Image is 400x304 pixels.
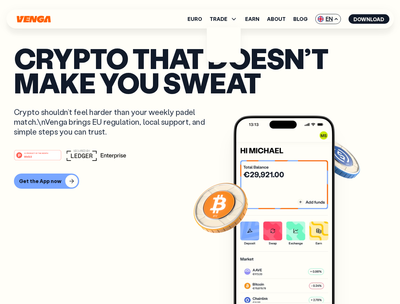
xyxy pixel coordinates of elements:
img: Bitcoin [192,179,249,236]
button: Get the App now [14,174,79,189]
div: Get the App now [19,178,61,184]
img: flag-uk [317,16,324,22]
p: Crypto shouldn’t feel harder than your weekly padel match.\nVenga brings EU regulation, local sup... [14,107,214,137]
span: TRADE [210,16,227,22]
tspan: Web3 [24,155,32,158]
a: Euro [187,16,202,22]
a: Blog [293,16,308,22]
button: Download [348,14,389,24]
a: Get the App now [14,174,386,189]
a: About [267,16,286,22]
p: Crypto that doesn’t make you sweat [14,46,386,94]
span: EN [315,14,341,24]
tspan: #1 PRODUCT OF THE MONTH [24,152,48,154]
span: TRADE [210,15,238,23]
a: Earn [245,16,259,22]
a: #1 PRODUCT OF THE MONTHWeb3 [14,154,61,162]
svg: Home [16,16,51,23]
img: USDC coin [316,136,361,182]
